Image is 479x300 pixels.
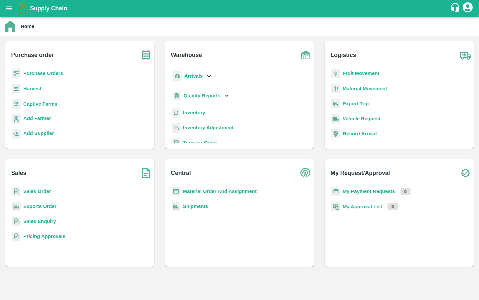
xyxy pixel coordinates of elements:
[17,2,30,15] img: logo
[23,115,51,124] a: Add Farmer
[11,50,54,60] b: Purchase order
[30,4,450,13] a: Supply Chain
[172,202,180,211] img: shipments
[343,71,380,76] a: Fruit Movement
[12,84,21,94] img: harvest
[183,110,205,115] a: Inventory
[23,101,57,107] a: Captive Farms
[5,21,15,32] img: home
[172,187,180,196] img: centralMaterial
[331,69,340,78] img: fruit
[457,47,474,63] img: truck
[184,93,221,98] b: Quality Reports
[183,125,234,130] a: Inventory Adjustment
[331,202,340,212] img: approval
[331,129,340,138] img: recordArrival
[343,131,377,136] a: Record Arrival
[172,138,180,148] img: whTransfer
[12,202,21,211] img: shipments
[23,86,41,91] a: Harvest
[343,189,395,194] a: My Payment Requests
[183,140,217,145] a: Transfer Order
[172,123,180,133] img: inventory
[331,84,340,94] img: material
[11,168,27,178] b: Sales
[30,5,67,12] b: Supply Chain
[331,168,390,178] b: My Request/Approval
[343,116,381,121] a: Vehicle Request
[172,89,231,103] div: Quality Reports
[343,86,387,91] a: Material Movement
[23,131,54,136] b: Add Supplier
[23,71,63,76] a: Purchase Orders
[331,50,356,60] b: Logistics
[23,204,57,209] a: Exports Order
[172,69,213,84] div: Arrivals
[297,165,314,181] img: central
[173,92,181,100] img: qualityReport
[12,232,21,241] img: sales
[23,130,54,139] a: Add Supplier
[23,116,51,121] b: Add Farmer
[172,108,180,118] img: whInventory
[450,2,462,14] div: customer-support
[171,50,202,60] b: Warehouse
[23,189,51,194] a: Sales Order
[331,99,340,109] img: delivery
[12,187,21,196] img: sales
[183,189,257,194] a: Material Order And Assignment
[171,168,191,178] b: Central
[462,1,474,15] div: account of current user
[184,73,203,79] b: Arrivals
[138,47,154,63] img: purchase
[343,101,369,106] a: Export Trip
[400,188,411,195] p: 0
[388,203,398,210] p: 0
[12,217,21,226] img: sales
[23,219,56,224] a: Sales Enquiry
[1,1,17,16] button: open drawer
[183,204,208,209] a: Shipments
[297,47,314,63] img: warehouse
[457,165,474,181] img: check
[12,114,21,124] img: farmer
[12,129,21,139] img: supplier
[12,69,21,78] img: reciept
[331,187,340,196] img: payment
[21,24,34,29] b: Home
[343,204,382,209] a: My Approval List
[23,234,65,239] a: Pricing Approvals
[12,99,21,109] img: harvest
[331,114,340,124] img: vehicle
[138,165,154,181] img: soSales
[173,71,182,81] img: whArrival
